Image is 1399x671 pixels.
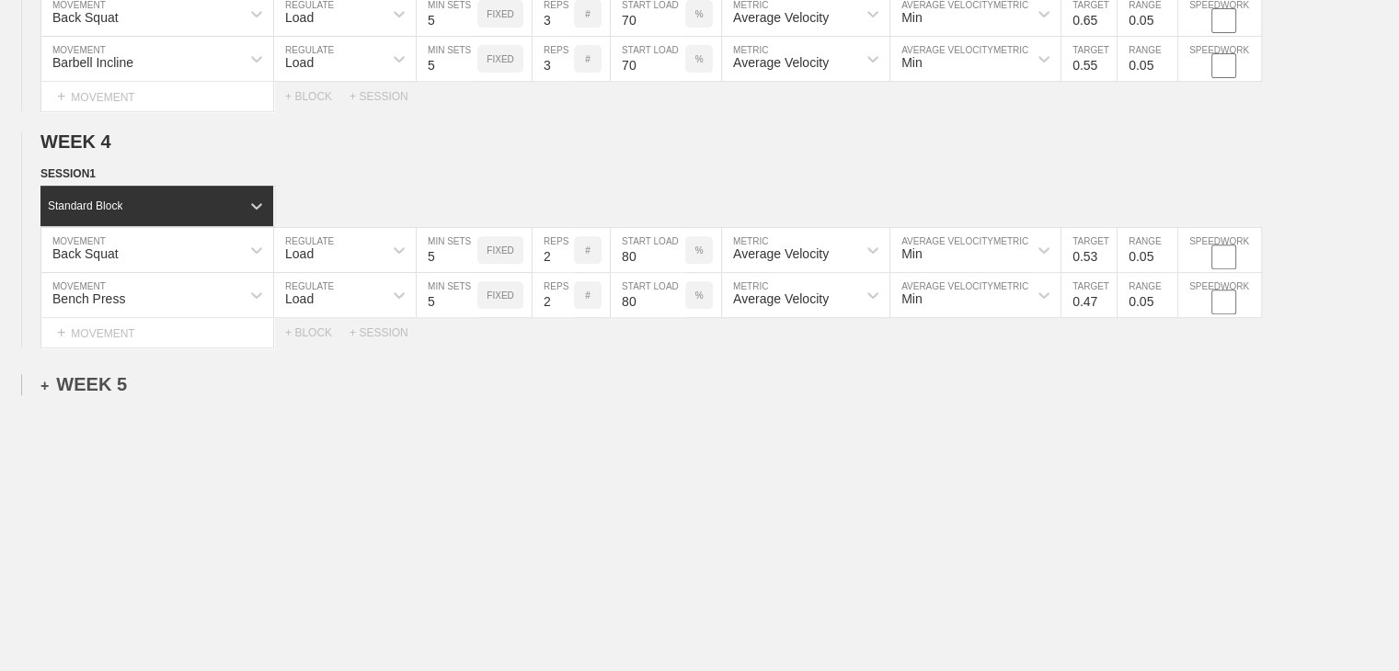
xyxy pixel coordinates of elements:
div: WEEK 5 [40,374,127,395]
div: Back Squat [52,10,119,25]
p: % [695,290,704,301]
input: Any [611,37,685,81]
div: + SESSION [350,90,423,103]
div: Average Velocity [733,291,829,306]
div: Min [901,246,923,261]
div: Average Velocity [733,55,829,70]
p: # [585,9,591,19]
span: + [57,324,65,340]
span: SESSION 1 [40,167,96,180]
span: + [40,378,49,393]
div: MOVEMENT [40,82,274,112]
div: + SESSION [350,326,423,339]
div: Min [901,10,923,25]
div: Load [285,10,314,25]
input: Any [611,228,685,272]
p: # [585,290,591,301]
p: # [585,245,591,256]
span: + [57,88,65,104]
div: Min [901,55,923,70]
p: FIXED [487,290,513,301]
div: Bench Press [52,291,125,306]
div: Standard Block [48,199,122,212]
div: MOVEMENT [40,318,274,348]
div: + BLOCK [285,326,350,339]
iframe: Chat Widget [1307,583,1399,671]
div: Load [285,246,314,261]
p: FIXED [487,9,513,19]
div: Average Velocity [733,246,829,261]
div: Average Velocity [733,10,829,25]
input: Any [611,273,685,317]
div: Load [285,291,314,306]
div: Min [901,291,923,306]
p: # [585,54,591,64]
div: Barbell Incline [52,55,133,70]
p: FIXED [487,54,513,64]
span: WEEK 4 [40,131,111,152]
p: % [695,54,704,64]
div: Load [285,55,314,70]
p: % [695,9,704,19]
div: Back Squat [52,246,119,261]
div: + BLOCK [285,90,350,103]
p: FIXED [487,245,513,256]
p: % [695,245,704,256]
